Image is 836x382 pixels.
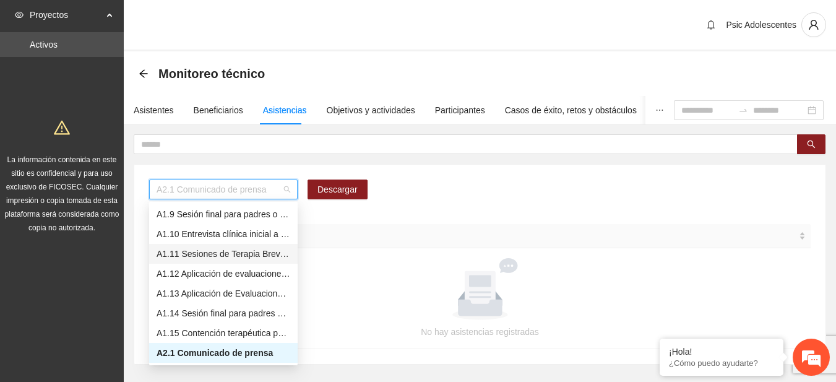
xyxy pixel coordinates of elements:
div: A1.11 Sesiones de Terapia Breve Centrada en Soluciones para Adolescentes [157,247,290,261]
span: La información contenida en este sitio es confidencial y para uso exclusivo de FICOSEC. Cualquier... [5,155,119,232]
p: ¿Cómo puedo ayudarte? [669,358,774,368]
div: A1.14 Sesión final para padres o tutores de Adolescentes [157,306,290,320]
div: A2.1 Comunicado de prensa [149,343,298,363]
button: user [801,12,826,37]
span: arrow-left [139,69,149,79]
div: A1.9 Sesión final para padres o tutores de NN [149,204,298,224]
div: Back [139,69,149,79]
div: A1.14 Sesión final para padres o tutores de Adolescentes [149,303,298,323]
div: Minimizar ventana de chat en vivo [203,6,233,36]
div: Beneficiarios [194,103,243,117]
div: Casos de éxito, retos y obstáculos [505,103,637,117]
textarea: Escriba su mensaje y pulse “Intro” [6,252,236,295]
div: A1.9 Sesión final para padres o tutores de NN [157,207,290,221]
span: Psic Adolescentes [726,20,796,30]
div: No hay asistencias registradas [164,325,796,339]
span: Descargar [317,183,358,196]
span: Estamos en línea. [72,122,171,247]
div: A1.15 Contención terapéutica para psicólogos [149,323,298,343]
span: to [738,105,748,115]
div: A1.13 Aplicación de Evaluaciones Post a Adolescentes [157,287,290,300]
div: Asistentes [134,103,174,117]
a: Activos [30,40,58,50]
th: Asistente [149,224,811,248]
span: Asistente [154,229,796,243]
div: A2.1 Comunicado de prensa [157,346,290,360]
div: A1.15 Contención terapéutica para psicólogos [157,326,290,340]
span: A2.1 Comunicado de prensa [157,180,290,199]
span: search [807,140,816,150]
span: swap-right [738,105,748,115]
span: Monitoreo técnico [158,64,265,84]
div: A1.10 Entrevista clínica inicial a padres o tutores de Adolescentes [157,227,290,241]
div: A1.10 Entrevista clínica inicial a padres o tutores de Adolescentes [149,224,298,244]
div: Participantes [435,103,485,117]
div: Asistencias [263,103,307,117]
button: ellipsis [645,96,674,124]
span: bell [702,20,720,30]
span: eye [15,11,24,19]
button: Descargar [308,180,368,199]
span: ellipsis [655,106,664,115]
button: bell [701,15,721,35]
button: search [797,134,825,154]
span: warning [54,119,70,136]
div: Objetivos y actividades [327,103,415,117]
div: ¡Hola! [669,347,774,357]
div: A1.11 Sesiones de Terapia Breve Centrada en Soluciones para Adolescentes [149,244,298,264]
div: A1.13 Aplicación de Evaluaciones Post a Adolescentes [149,284,298,303]
span: user [802,19,825,30]
span: Proyectos [30,2,103,27]
div: A1.12 Aplicación de evaluaciones Pre a Adolescentes [149,264,298,284]
div: A1.12 Aplicación de evaluaciones Pre a Adolescentes [157,267,290,280]
div: Chatee con nosotros ahora [64,63,208,79]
